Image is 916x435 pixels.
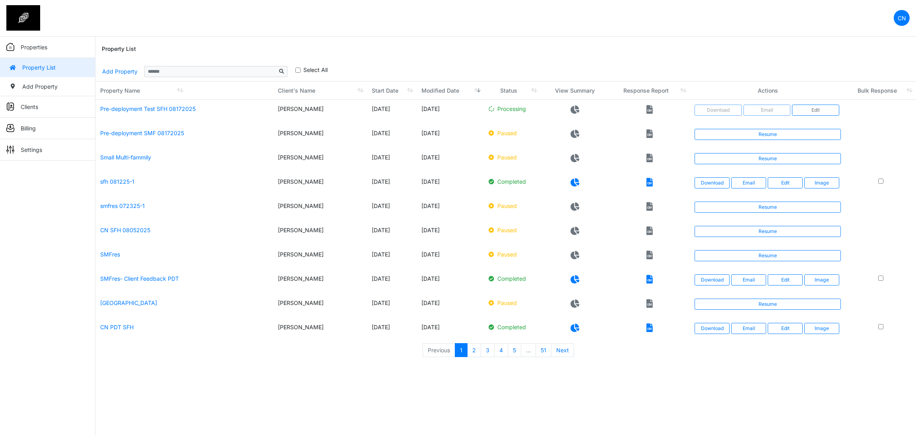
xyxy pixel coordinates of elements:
td: [DATE] [417,100,484,124]
p: Billing [21,124,36,132]
td: [PERSON_NAME] [273,294,367,318]
td: [PERSON_NAME] [273,173,367,197]
td: [DATE] [367,148,417,173]
h6: Property List [102,46,136,52]
a: Resume [695,226,841,237]
button: Email [731,323,766,334]
td: [PERSON_NAME] [273,148,367,173]
p: Completed [489,323,536,331]
a: Small Multi-fammily [100,154,151,161]
p: Paused [489,299,536,307]
p: Paused [489,129,536,137]
p: Paused [489,202,536,210]
a: 4 [494,343,508,357]
a: Resume [695,202,841,213]
a: 2 [467,343,481,357]
th: Modified Date: activate to sort column ascending [417,82,484,100]
a: Download [695,323,730,334]
a: [GEOGRAPHIC_DATA] [100,299,157,306]
a: CN SFH 08052025 [100,227,150,233]
td: [DATE] [417,245,484,270]
a: Edit [768,274,803,285]
td: [DATE] [417,270,484,294]
img: sidemenu_settings.png [6,146,14,153]
p: Processing [489,105,536,113]
a: Resume [695,299,841,310]
a: Edit [768,323,803,334]
a: Resume [695,129,841,140]
a: Download [695,177,730,188]
a: 3 [481,343,495,357]
a: CN [894,10,910,26]
td: [DATE] [367,124,417,148]
td: [DATE] [417,318,484,342]
td: [DATE] [367,245,417,270]
td: [PERSON_NAME] [273,270,367,294]
p: Properties [21,43,47,51]
a: smfres 072325-1 [100,202,145,209]
label: Select All [303,66,328,74]
td: [DATE] [417,197,484,221]
a: 1 [455,343,468,357]
p: Paused [489,226,536,234]
img: sidemenu_properties.png [6,43,14,51]
a: Edit [768,177,803,188]
td: [DATE] [367,294,417,318]
button: Image [804,323,839,334]
td: [PERSON_NAME] [273,245,367,270]
td: [DATE] [367,100,417,124]
th: Response Report: activate to sort column ascending [609,82,690,100]
a: Pre-deployment SMF 08172025 [100,130,184,136]
a: Pre-deployment Test SFH 08172025 [100,105,196,112]
a: 51 [536,343,551,357]
a: Next [551,343,574,357]
td: [DATE] [417,221,484,245]
td: [DATE] [417,124,484,148]
a: SMFres [100,251,120,258]
th: View Summary [541,82,609,100]
th: Bulk Response: activate to sort column ascending [846,82,916,100]
a: Resume [695,250,841,261]
td: [PERSON_NAME] [273,100,367,124]
p: Completed [489,177,536,186]
a: SMFres- Client Feedback PDT [100,275,179,282]
button: Image [804,274,839,285]
td: [PERSON_NAME] [273,124,367,148]
input: Sizing example input [144,66,276,77]
a: 5 [508,343,521,357]
th: Property Name: activate to sort column ascending [95,82,273,100]
button: Email [743,105,791,116]
th: Actions [690,82,846,100]
td: [DATE] [417,294,484,318]
button: Download [695,105,742,116]
button: Email [731,274,766,285]
td: [DATE] [367,173,417,197]
button: Image [804,177,839,188]
a: Add Property [102,64,138,78]
p: Completed [489,274,536,283]
p: Paused [489,153,536,161]
a: sfh 081225-1 [100,178,134,185]
td: [DATE] [417,173,484,197]
a: Edit [792,105,839,116]
p: CN [898,14,906,22]
img: sidemenu_billing.png [6,124,14,132]
td: [DATE] [367,318,417,342]
a: Download [695,274,730,285]
th: Client's Name: activate to sort column ascending [273,82,367,100]
td: [DATE] [367,221,417,245]
td: [PERSON_NAME] [273,318,367,342]
p: Settings [21,146,42,154]
p: Clients [21,103,38,111]
a: Resume [695,153,841,164]
td: [DATE] [417,148,484,173]
a: CN PDT SFH [100,324,134,330]
p: Paused [489,250,536,258]
td: [PERSON_NAME] [273,197,367,221]
td: [PERSON_NAME] [273,221,367,245]
th: Status: activate to sort column ascending [484,82,541,100]
td: [DATE] [367,197,417,221]
th: Start Date: activate to sort column ascending [367,82,417,100]
button: Email [731,177,766,188]
td: [DATE] [367,270,417,294]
